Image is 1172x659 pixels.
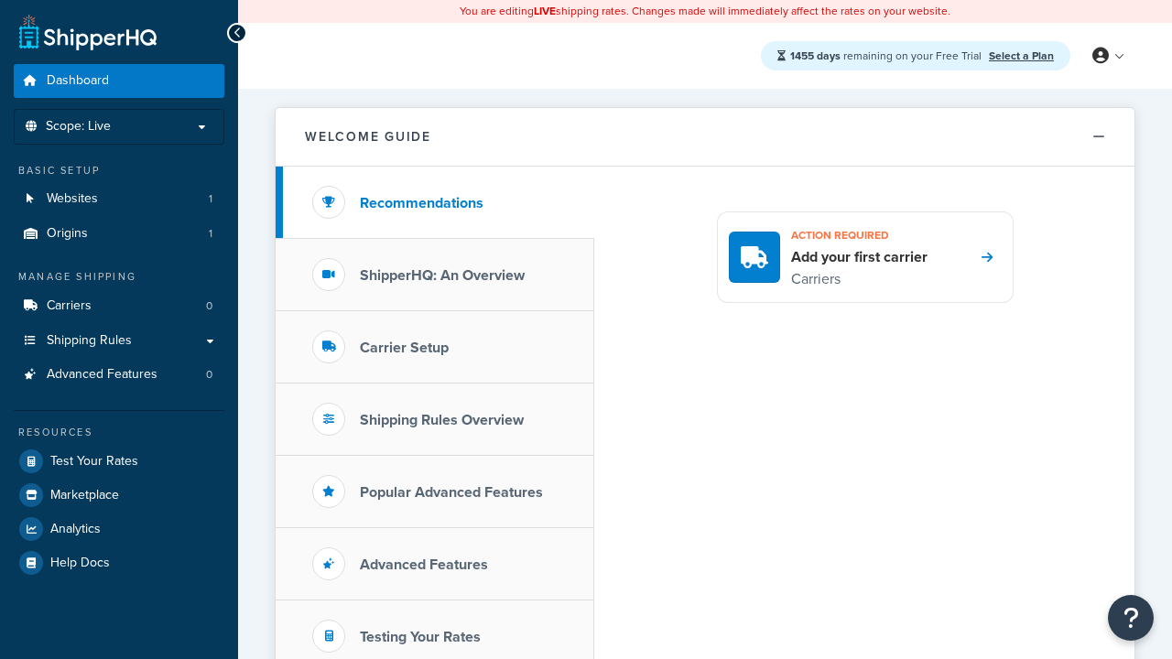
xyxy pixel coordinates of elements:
[47,367,157,383] span: Advanced Features
[209,191,212,207] span: 1
[14,182,224,216] a: Websites1
[47,298,92,314] span: Carriers
[206,298,212,314] span: 0
[206,367,212,383] span: 0
[989,48,1054,64] a: Select a Plan
[50,522,101,537] span: Analytics
[209,226,212,242] span: 1
[50,488,119,503] span: Marketplace
[360,556,488,573] h3: Advanced Features
[791,247,928,267] h4: Add your first carrier
[360,340,449,356] h3: Carrier Setup
[790,48,841,64] strong: 1455 days
[360,629,481,645] h3: Testing Your Rates
[46,119,111,135] span: Scope: Live
[14,479,224,512] a: Marketplace
[791,223,928,247] h3: Action required
[47,333,132,349] span: Shipping Rules
[360,267,525,284] h3: ShipperHQ: An Overview
[14,269,224,285] div: Manage Shipping
[14,289,224,323] li: Carriers
[1108,595,1154,641] button: Open Resource Center
[14,217,224,251] a: Origins1
[360,484,543,501] h3: Popular Advanced Features
[360,195,483,211] h3: Recommendations
[790,48,984,64] span: remaining on your Free Trial
[14,217,224,251] li: Origins
[14,546,224,579] a: Help Docs
[14,289,224,323] a: Carriers0
[47,226,88,242] span: Origins
[14,182,224,216] li: Websites
[14,64,224,98] a: Dashboard
[14,445,224,478] a: Test Your Rates
[14,425,224,440] div: Resources
[360,412,524,428] h3: Shipping Rules Overview
[14,324,224,358] a: Shipping Rules
[534,3,556,19] b: LIVE
[47,191,98,207] span: Websites
[50,454,138,470] span: Test Your Rates
[305,130,431,144] h2: Welcome Guide
[47,73,109,89] span: Dashboard
[14,358,224,392] li: Advanced Features
[14,358,224,392] a: Advanced Features0
[791,267,928,291] p: Carriers
[14,163,224,178] div: Basic Setup
[50,556,110,571] span: Help Docs
[276,108,1134,167] button: Welcome Guide
[14,513,224,546] a: Analytics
